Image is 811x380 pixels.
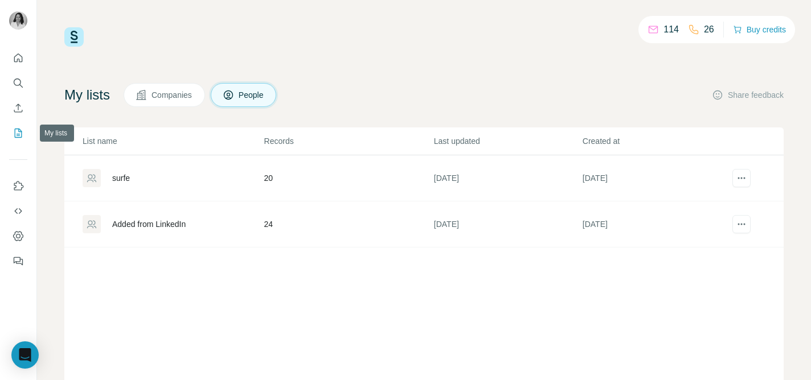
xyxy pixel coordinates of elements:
[583,135,730,147] p: Created at
[264,201,433,247] td: 24
[663,23,679,36] p: 114
[712,89,784,101] button: Share feedback
[433,155,582,201] td: [DATE]
[582,201,731,247] td: [DATE]
[9,73,27,93] button: Search
[582,155,731,201] td: [DATE]
[733,22,786,38] button: Buy credits
[9,226,27,246] button: Dashboard
[9,176,27,196] button: Use Surfe on LinkedIn
[264,135,433,147] p: Records
[151,89,193,101] span: Companies
[83,135,263,147] p: List name
[433,201,582,247] td: [DATE]
[264,155,433,201] td: 20
[9,98,27,118] button: Enrich CSV
[732,215,751,233] button: actions
[64,27,84,47] img: Surfe Logo
[112,218,186,230] div: Added from LinkedIn
[9,48,27,68] button: Quick start
[9,123,27,143] button: My lists
[732,169,751,187] button: actions
[112,172,130,184] div: surfe
[9,251,27,271] button: Feedback
[239,89,265,101] span: People
[11,341,39,369] div: Open Intercom Messenger
[64,86,110,104] h4: My lists
[9,201,27,221] button: Use Surfe API
[704,23,714,36] p: 26
[434,135,581,147] p: Last updated
[9,11,27,30] img: Avatar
